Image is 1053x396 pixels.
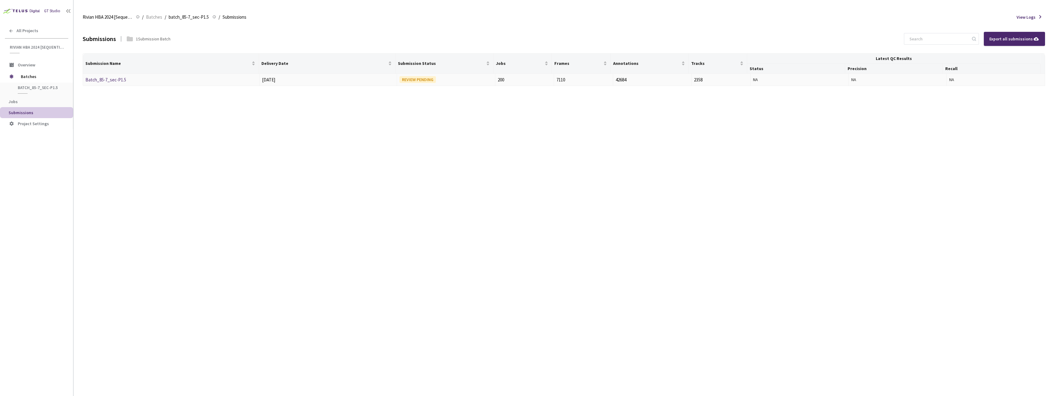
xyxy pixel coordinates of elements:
div: 42684 [616,76,689,84]
span: batch_85-7_sec-P1.5 [18,85,63,90]
span: Frames [554,61,602,66]
span: Submission Name [85,61,250,66]
span: Submission Status [398,61,485,66]
div: NA [949,76,1042,83]
th: Submission Status [395,54,493,74]
span: All Projects [17,28,38,33]
span: Submissions [9,110,33,115]
div: GT Studio [44,8,60,14]
span: Submissions [223,13,246,21]
div: NA [753,76,846,83]
th: Precision [845,64,943,74]
span: Jobs [496,61,544,66]
div: [DATE] [262,76,394,84]
th: Frames [552,54,611,74]
div: Submissions [83,34,116,43]
div: REVIEW PENDING [399,76,436,83]
span: Annotations [613,61,680,66]
span: Tracks [691,61,739,66]
div: Export all submissions [989,35,1040,42]
div: 200 [498,76,551,84]
div: 1 Submission Batch [136,35,171,42]
span: Project Settings [18,121,49,126]
span: View Logs [1017,14,1036,21]
span: Overview [18,62,35,68]
th: Jobs [493,54,552,74]
div: NA [851,76,944,83]
a: Batch_85-7_sec-P1.5 [85,77,126,83]
li: / [142,13,144,21]
a: Batches [145,13,163,20]
li: / [165,13,166,21]
th: Delivery Date [259,54,396,74]
span: Delivery Date [261,61,387,66]
span: Rivian HBA 2024 [Sequential] [83,13,132,21]
span: Rivian HBA 2024 [Sequential] [10,45,65,50]
th: Status [747,64,845,74]
div: 2358 [694,76,748,84]
th: Tracks [689,54,748,74]
span: Jobs [9,99,18,104]
span: Batches [21,70,63,83]
li: / [219,13,220,21]
div: 7110 [556,76,610,84]
th: Recall [943,64,1040,74]
input: Search [906,33,971,44]
span: batch_85-7_sec-P1.5 [169,13,209,21]
span: Batches [146,13,162,21]
th: Annotations [611,54,689,74]
th: Submission Name [83,54,259,74]
th: Latest QC Results [747,54,1040,64]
